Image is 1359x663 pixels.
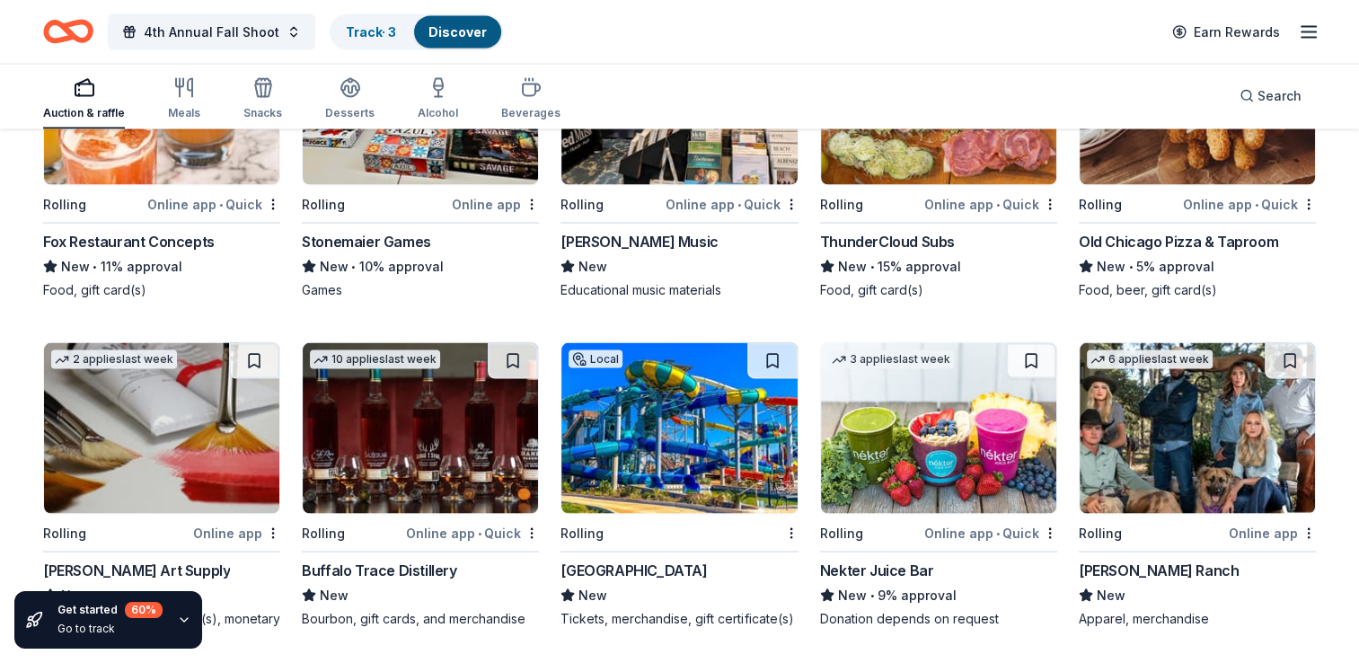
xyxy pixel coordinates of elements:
div: [PERSON_NAME] Art Supply [43,560,230,581]
div: Apparel, merchandise [1079,610,1316,628]
div: Buffalo Trace Distillery [302,560,456,581]
span: • [869,260,874,274]
div: Food, gift card(s) [43,281,280,299]
span: New [1097,585,1125,606]
button: Auction & raffle [43,70,125,129]
div: Rolling [1079,523,1122,544]
a: Image for Splashway Waterpark & CampgroundLocalRolling[GEOGRAPHIC_DATA]NewTickets, merchandise, g... [560,342,798,628]
div: Go to track [57,622,163,636]
div: Rolling [43,194,86,216]
button: Track· 3Discover [330,14,503,50]
span: • [1128,260,1133,274]
div: Rolling [820,194,863,216]
div: Online app [193,522,280,544]
a: Image for Stonemaier Games4 applieslast weekRollingOnline appStonemaier GamesNew•10% approvalGames [302,13,539,299]
button: Meals [168,70,200,129]
img: Image for Kimes Ranch [1080,343,1315,514]
span: • [869,588,874,603]
div: Beverages [501,106,560,120]
button: Alcohol [418,70,458,129]
div: Rolling [1079,194,1122,216]
div: Rolling [302,194,345,216]
div: Rolling [820,523,863,544]
div: Desserts [325,106,375,120]
div: Online app Quick [924,193,1057,216]
a: Image for Alfred Music2 applieslast weekRollingOnline app•Quick[PERSON_NAME] MusicNewEducational ... [560,13,798,299]
div: Stonemaier Games [302,231,431,252]
div: 10 applies last week [310,350,440,369]
div: Rolling [43,523,86,544]
div: [GEOGRAPHIC_DATA] [560,560,707,581]
a: Image for Nekter Juice Bar3 applieslast weekRollingOnline app•QuickNekter Juice BarNew•9% approva... [820,342,1057,628]
span: • [1255,198,1258,212]
span: • [352,260,357,274]
div: Online app Quick [666,193,799,216]
div: Alcohol [418,106,458,120]
div: [PERSON_NAME] Ranch [1079,560,1239,581]
div: [PERSON_NAME] Music [560,231,718,252]
div: Local [569,350,622,368]
div: 5% approval [1079,256,1316,278]
div: 15% approval [820,256,1057,278]
div: 3 applies last week [828,350,954,369]
div: Rolling [560,523,604,544]
div: Games [302,281,539,299]
a: Earn Rewards [1161,16,1291,49]
button: 4th Annual Fall Shoot [108,14,315,50]
div: Educational music materials [560,281,798,299]
div: Get started [57,602,163,618]
div: 6 applies last week [1087,350,1213,369]
div: Food, gift card(s) [820,281,1057,299]
div: Nekter Juice Bar [820,560,934,581]
button: Search [1225,78,1316,114]
a: Image for Fox Restaurant Concepts3 applieslast weekRollingOnline app•QuickFox Restaurant Concepts... [43,13,280,299]
a: Home [43,11,93,53]
span: • [93,260,97,274]
div: ThunderCloud Subs [820,231,955,252]
span: • [996,198,1000,212]
div: Donation depends on request [820,610,1057,628]
a: Image for ThunderCloud Subs1 applylast weekLocalRollingOnline app•QuickThunderCloud SubsNew•15% a... [820,13,1057,299]
span: Search [1258,85,1302,107]
div: 2 applies last week [51,350,177,369]
span: New [838,585,867,606]
a: Track· 3 [346,24,396,40]
div: Online app Quick [406,522,539,544]
div: 10% approval [302,256,539,278]
div: Online app Quick [147,193,280,216]
span: New [320,256,349,278]
span: New [320,585,349,606]
a: Image for Trekell Art Supply2 applieslast weekRollingOnline app[PERSON_NAME] Art SupplyNewArt sup... [43,342,280,646]
div: Tickets, merchandise, gift certificate(s) [560,610,798,628]
span: • [219,198,223,212]
div: Bourbon, gift cards, and merchandise [302,610,539,628]
span: New [61,256,90,278]
span: • [478,526,481,541]
span: 4th Annual Fall Shoot [144,22,279,43]
div: 60 % [125,602,163,618]
div: Snacks [243,106,282,120]
span: New [1097,256,1125,278]
a: Image for Buffalo Trace Distillery10 applieslast weekRollingOnline app•QuickBuffalo Trace Distill... [302,342,539,628]
div: Online app [1229,522,1316,544]
button: Snacks [243,70,282,129]
div: Meals [168,106,200,120]
div: Auction & raffle [43,106,125,120]
a: Image for Old Chicago Pizza & Taproom1 applylast weekRollingOnline app•QuickOld Chicago Pizza & T... [1079,13,1316,299]
div: 9% approval [820,585,1057,606]
div: Online app [452,193,539,216]
img: Image for Nekter Juice Bar [821,343,1056,514]
span: New [578,585,607,606]
span: New [838,256,867,278]
a: Discover [428,24,487,40]
div: Rolling [560,194,604,216]
img: Image for Splashway Waterpark & Campground [561,343,797,514]
button: Desserts [325,70,375,129]
div: Rolling [302,523,345,544]
a: Image for Kimes Ranch6 applieslast weekRollingOnline app[PERSON_NAME] RanchNewApparel, merchandise [1079,342,1316,628]
div: Food, beer, gift card(s) [1079,281,1316,299]
div: Online app Quick [1183,193,1316,216]
img: Image for Trekell Art Supply [44,343,279,514]
img: Image for Buffalo Trace Distillery [303,343,538,514]
button: Beverages [501,70,560,129]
